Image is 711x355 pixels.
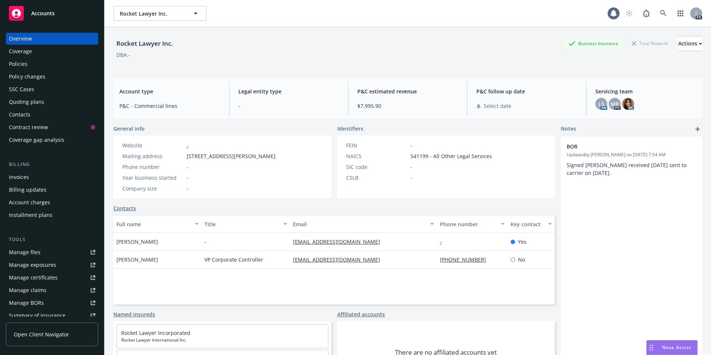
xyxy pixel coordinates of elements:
div: FEIN [346,141,408,149]
span: [PERSON_NAME] [116,238,158,246]
span: Servicing team [595,87,696,95]
div: Contract review [9,121,48,133]
div: Account charges [9,196,50,208]
span: - [205,238,206,246]
a: Policies [6,58,98,70]
div: Manage BORs [9,297,44,309]
div: Business Insurance [565,39,622,48]
div: Manage claims [9,284,46,296]
div: Policy changes [9,71,45,83]
span: $7,995.90 [357,102,458,110]
a: Summary of insurance [6,310,98,322]
a: [EMAIL_ADDRESS][DOMAIN_NAME] [293,238,386,245]
span: - [411,163,412,171]
div: Email [293,220,426,228]
div: Invoices [9,171,29,183]
span: No [518,256,525,263]
span: MR [611,100,619,108]
div: Summary of insurance [9,310,65,322]
a: Overview [6,33,98,45]
button: Email [290,215,437,233]
a: SSC Cases [6,83,98,95]
div: SSC Cases [9,83,34,95]
span: Identifiers [337,125,363,132]
span: 541199 - All Other Legal Services [411,152,492,160]
div: Billing updates [9,184,46,196]
a: Contacts [6,109,98,121]
div: Overview [9,33,32,45]
span: Yes [518,238,527,246]
span: Manage exposures [6,259,98,271]
div: Rocket Lawyer Inc. [113,39,176,48]
span: Updated by [PERSON_NAME] on [DATE] 7:54 AM [567,151,696,158]
div: Manage files [9,246,41,258]
a: Account charges [6,196,98,208]
span: P&C follow up date [476,87,577,95]
span: Select date [484,102,511,110]
a: Switch app [673,6,688,21]
div: Full name [116,220,190,228]
div: Installment plans [9,209,52,221]
span: [PERSON_NAME] [116,256,158,263]
div: Manage certificates [9,272,58,284]
span: General info [113,125,145,132]
a: Invoices [6,171,98,183]
button: Key contact [508,215,555,233]
div: Billing [6,161,98,168]
span: Legal entity type [238,87,339,95]
div: BORUpdatedby [PERSON_NAME] on [DATE] 7:54 AMSigned [PERSON_NAME] received [DATE] sent to carrier ... [561,137,702,183]
div: Year business started [122,174,184,182]
img: photo [622,98,634,110]
div: Title [205,220,279,228]
a: Contacts [113,204,136,212]
div: Phone number [440,220,496,228]
div: Drag to move [647,340,656,355]
span: [STREET_ADDRESS][PERSON_NAME] [187,152,276,160]
a: [PHONE_NUMBER] [440,256,492,263]
span: LS [598,100,604,108]
a: - [440,238,448,245]
span: P&C estimated revenue [357,87,458,95]
a: Contract review [6,121,98,133]
span: - [238,102,339,110]
a: Search [656,6,671,21]
span: Rocket Lawyer International Inc. [121,337,324,343]
a: Coverage gap analysis [6,134,98,146]
span: Notes [561,125,576,134]
span: P&C - Commercial lines [119,102,220,110]
span: VP Corporate Controller [205,256,263,263]
div: Mailing address [122,152,184,160]
span: BOR [567,143,677,150]
div: NAICS [346,152,408,160]
button: Full name [113,215,202,233]
a: Rocket Lawyer Incorporated [121,329,190,336]
span: Account type [119,87,220,95]
span: Accounts [31,10,55,16]
div: Company size [122,185,184,192]
div: Website [122,141,184,149]
span: Signed [PERSON_NAME] received [DATE] sent to carrier on [DATE]. [567,161,688,176]
div: SIC code [346,163,408,171]
span: - [187,185,189,192]
div: Contacts [9,109,30,121]
a: add [693,125,702,134]
button: Nova Assist [646,340,698,355]
div: Coverage gap analysis [9,134,64,146]
a: Quoting plans [6,96,98,108]
a: Manage claims [6,284,98,296]
div: CSLB [346,174,408,182]
a: Accounts [6,3,98,24]
a: Coverage [6,45,98,57]
button: Phone number [437,215,508,233]
a: Billing updates [6,184,98,196]
span: Nova Assist [662,344,691,351]
div: Coverage [9,45,32,57]
span: - [187,174,189,182]
a: Policy changes [6,71,98,83]
button: Actions [678,36,702,51]
a: - [187,142,189,149]
a: Manage certificates [6,272,98,284]
a: [EMAIL_ADDRESS][DOMAIN_NAME] [293,256,386,263]
a: Manage BORs [6,297,98,309]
